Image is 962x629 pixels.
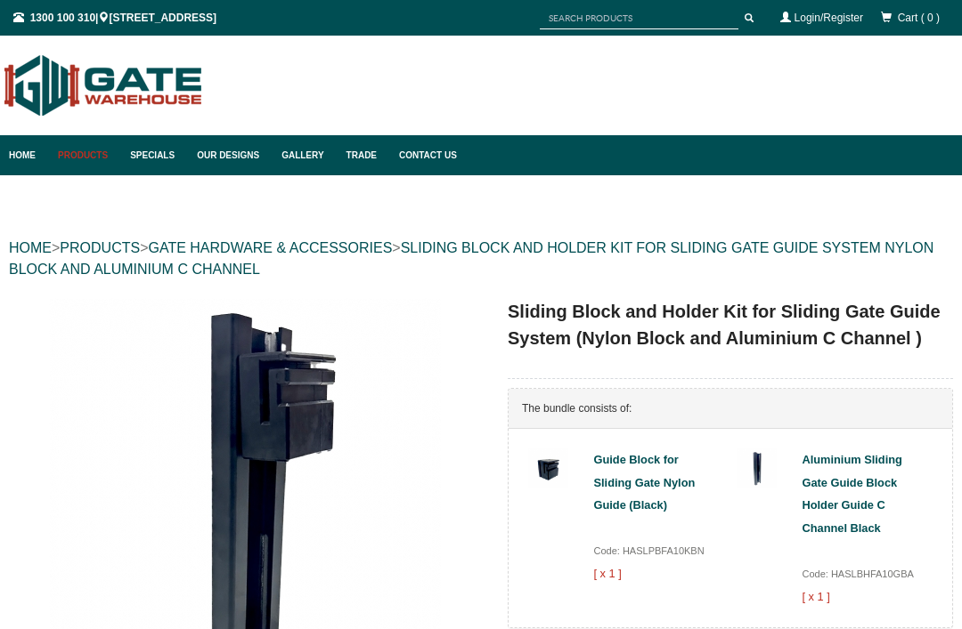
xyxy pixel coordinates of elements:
span: Cart ( 0 ) [898,12,940,24]
a: Our Designs [188,135,273,175]
a: Contact Us [390,135,457,175]
strong: [ x 1 ] [594,567,622,580]
img: aluminium-sliding-gate-guide-block-holder-guide-c-channel-black-2024930203542-hai_thumb_small.jpg [737,448,777,488]
a: Gallery [273,135,337,175]
div: The bundle consists of: [509,389,952,429]
a: Login/Register [795,12,863,24]
a: Aluminium Sliding Gate Guide Block Holder Guide C Channel Black [803,453,902,535]
span: Code: HASLBHFA10GBA [803,569,914,579]
a: Specials [121,135,188,175]
span: | [STREET_ADDRESS] [13,12,216,24]
a: SLIDING BLOCK AND HOLDER KIT FOR SLIDING GATE GUIDE SYSTEM NYLON BLOCK AND ALUMINIUM C CHANNEL [9,240,933,277]
img: guide-block-for-sliding-gate-nylon-guide-black-202493020362-its_thumb_small.jpg [528,448,568,488]
a: GATE HARDWARE & ACCESSORIES [148,240,392,255]
h1: Sliding Block and Holder Kit for Sliding Gate Guide System (Nylon Block and Aluminium C Channel ) [508,298,953,351]
a: Guide Block for Sliding Gate Nylon Guide (Black) [594,453,696,512]
a: HOME [9,240,52,255]
strong: [ x 1 ] [803,590,830,603]
span: Code: HASLPBFA10KBN [594,545,705,556]
input: SEARCH PRODUCTS [540,7,738,29]
a: Products [49,135,121,175]
div: > > > [9,220,953,298]
a: 1300 100 310 [30,12,95,24]
a: Trade [338,135,390,175]
a: Home [9,135,49,175]
a: PRODUCTS [60,240,140,255]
